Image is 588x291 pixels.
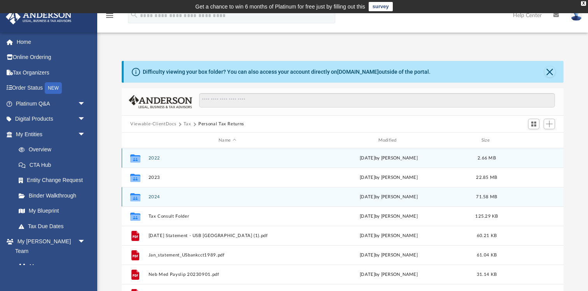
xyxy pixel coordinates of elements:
[78,234,93,250] span: arrow_drop_down
[310,137,468,144] div: Modified
[78,96,93,112] span: arrow_drop_down
[477,272,497,277] span: 31.14 KB
[477,234,497,238] span: 60.21 KB
[5,34,97,50] a: Home
[544,66,555,77] button: Close
[11,157,97,173] a: CTA Hub
[5,50,97,65] a: Online Ordering
[310,232,468,239] div: [DATE] by [PERSON_NAME]
[5,234,93,259] a: My [PERSON_NAME] Teamarrow_drop_down
[184,121,191,128] button: Tax
[478,156,496,160] span: 2.66 MB
[78,111,93,127] span: arrow_drop_down
[369,2,393,11] a: survey
[198,121,244,128] button: Personal Tax Returns
[310,213,468,220] div: [DATE] by [PERSON_NAME]
[125,137,145,144] div: id
[476,175,497,180] span: 22.85 MB
[11,218,97,234] a: Tax Due Dates
[130,10,138,19] i: search
[11,142,97,158] a: Overview
[570,10,582,21] img: User Pic
[195,2,365,11] div: Get a chance to win 6 months of Platinum for free just by filling out this
[11,188,97,203] a: Binder Walkthrough
[5,65,97,80] a: Tax Organizers
[105,11,114,20] i: menu
[528,119,540,130] button: Switch to Grid View
[11,173,97,188] a: Entity Change Request
[149,194,306,199] button: 2024
[149,175,306,180] button: 2023
[143,68,430,76] div: Difficulty viewing your box folder? You can also access your account directly on outside of the p...
[149,156,306,161] button: 2022
[149,214,306,219] button: Tax Consult Folder
[5,126,97,142] a: My Entitiesarrow_drop_down
[45,82,62,94] div: NEW
[149,233,306,238] button: [DATE] Statement - USB [GEOGRAPHIC_DATA] (1).pdf
[310,271,468,278] div: [DATE] by [PERSON_NAME]
[105,15,114,20] a: menu
[471,137,502,144] div: Size
[337,69,379,75] a: [DOMAIN_NAME]
[476,195,497,199] span: 71.58 MB
[149,272,306,277] button: Neb Med Payslip 20230901.pdf
[581,1,586,6] div: close
[477,253,497,257] span: 61.04 KB
[78,126,93,142] span: arrow_drop_down
[149,253,306,258] button: Jan_statement_USbankcct1989.pdf
[475,214,498,218] span: 125.29 KB
[310,252,468,259] div: [DATE] by [PERSON_NAME]
[506,137,560,144] div: id
[148,137,306,144] div: Name
[310,155,468,162] div: [DATE] by [PERSON_NAME]
[5,111,97,127] a: Digital Productsarrow_drop_down
[544,119,555,130] button: Add
[360,195,375,199] span: [DATE]
[11,203,93,219] a: My Blueprint
[5,96,97,111] a: Platinum Q&Aarrow_drop_down
[3,9,74,24] img: Anderson Advisors Platinum Portal
[310,174,468,181] div: [DATE] by [PERSON_NAME]
[310,194,468,201] div: by [PERSON_NAME]
[199,93,555,108] input: Search files and folders
[130,121,176,128] button: Viewable-ClientDocs
[5,80,97,96] a: Order StatusNEW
